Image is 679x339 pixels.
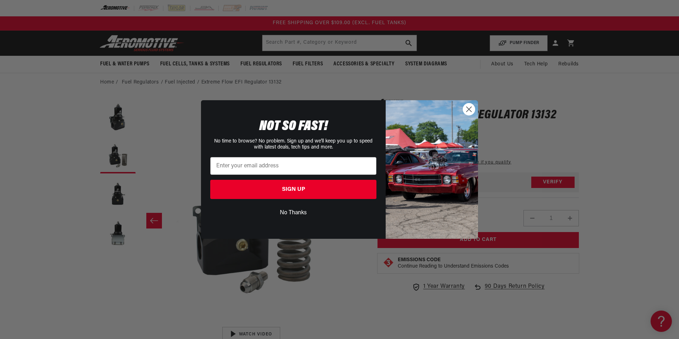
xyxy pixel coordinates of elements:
[210,206,376,220] button: No Thanks
[210,157,376,175] input: Enter your email address
[259,119,328,134] span: NOT SO FAST!
[463,103,475,115] button: Close dialog
[386,100,478,239] img: 85cdd541-2605-488b-b08c-a5ee7b438a35.jpeg
[214,139,373,150] span: No time to browse? No problem. Sign up and we'll keep you up to speed with latest deals, tech tip...
[210,180,376,199] button: SIGN UP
